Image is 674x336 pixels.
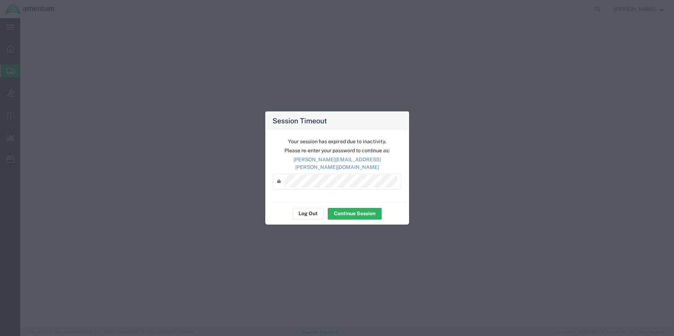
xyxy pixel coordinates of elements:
p: [PERSON_NAME][EMAIL_ADDRESS][PERSON_NAME][DOMAIN_NAME] [273,156,402,171]
button: Log Out [292,208,324,220]
button: Continue Session [328,208,382,220]
p: Please re-enter your password to continue as: [273,147,402,154]
h4: Session Timeout [272,115,327,126]
p: Your session has expired due to inactivity. [273,138,402,145]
